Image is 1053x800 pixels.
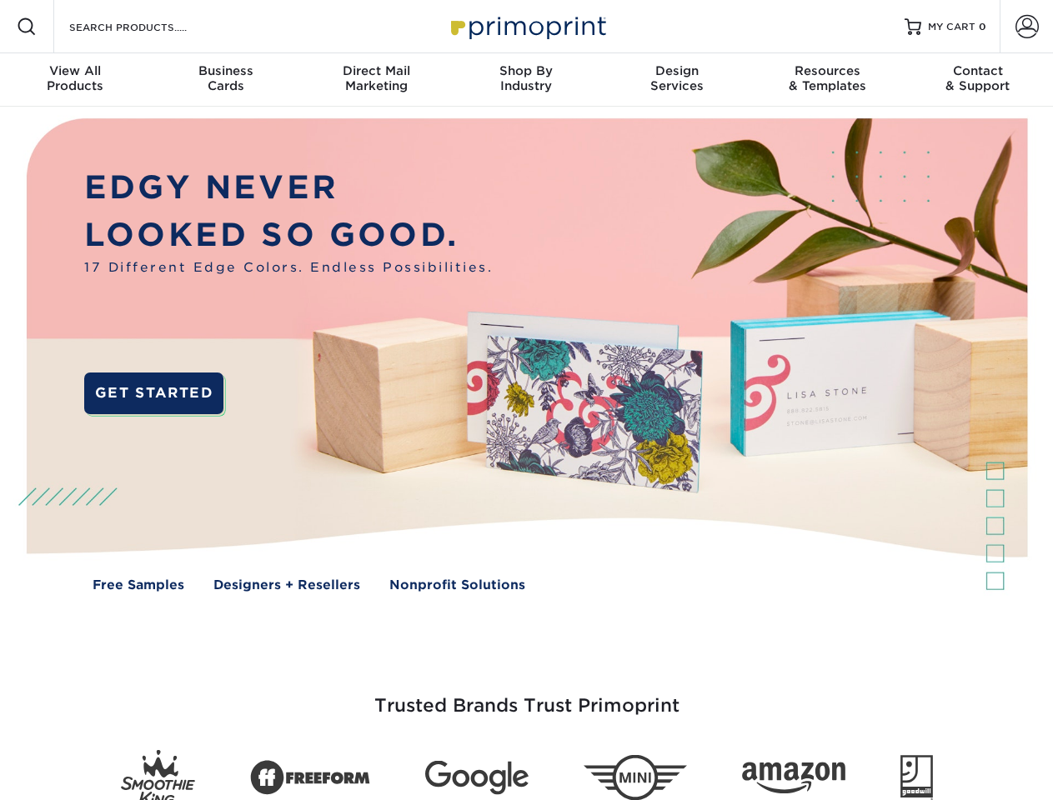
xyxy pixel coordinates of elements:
span: Contact [903,63,1053,78]
span: Direct Mail [301,63,451,78]
a: Designers + Resellers [213,576,360,595]
h3: Trusted Brands Trust Primoprint [39,655,1015,737]
img: Amazon [742,762,845,794]
p: EDGY NEVER [84,164,493,212]
span: MY CART [928,20,975,34]
a: Resources& Templates [752,53,902,107]
div: Services [602,63,752,93]
div: Industry [451,63,601,93]
span: Design [602,63,752,78]
a: Nonprofit Solutions [389,576,525,595]
a: Contact& Support [903,53,1053,107]
span: 0 [979,21,986,32]
a: Shop ByIndustry [451,53,601,107]
div: Marketing [301,63,451,93]
a: Direct MailMarketing [301,53,451,107]
a: GET STARTED [84,372,223,414]
img: Google [425,761,529,795]
span: 17 Different Edge Colors. Endless Possibilities. [84,258,493,277]
input: SEARCH PRODUCTS..... [68,17,230,37]
a: Free Samples [93,576,184,595]
span: Shop By [451,63,601,78]
span: Business [150,63,300,78]
div: & Templates [752,63,902,93]
img: Goodwill [900,755,933,800]
div: Cards [150,63,300,93]
img: Primoprint [444,8,610,44]
span: Resources [752,63,902,78]
a: DesignServices [602,53,752,107]
a: BusinessCards [150,53,300,107]
p: LOOKED SO GOOD. [84,212,493,259]
div: & Support [903,63,1053,93]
